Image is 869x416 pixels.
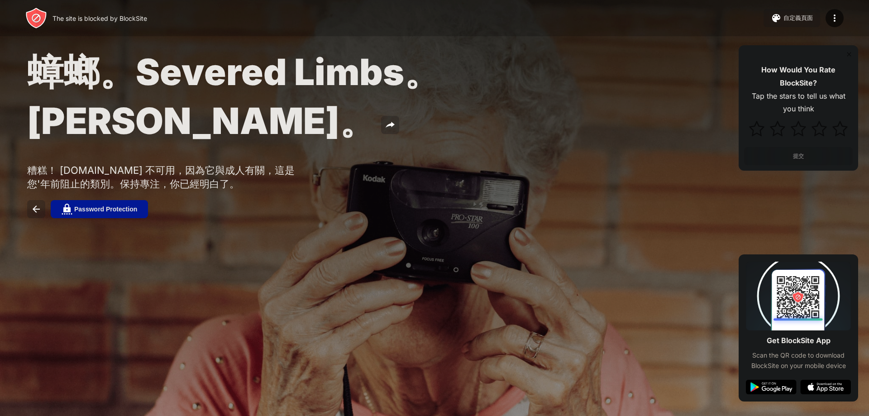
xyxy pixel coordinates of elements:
div: 糟糕！ [DOMAIN_NAME] 不可用，因為它與成人有關，這是您'年前阻止的類別。保持專注，你已經明白了。 [27,164,307,191]
img: star.svg [791,121,806,136]
img: star.svg [770,121,785,136]
div: The site is blocked by BlockSite [53,14,147,22]
img: star.svg [749,121,764,136]
img: share.svg [385,120,396,130]
img: rate-us-close.svg [845,51,853,58]
span: 蟑螂。Severed Limbs。[PERSON_NAME]。 [27,50,440,143]
div: How Would You Rate BlockSite? [744,63,853,90]
div: Get BlockSite App [767,334,831,347]
img: star.svg [812,121,827,136]
img: password.svg [62,204,72,215]
img: app-store.svg [800,380,851,394]
img: header-logo.svg [25,7,47,29]
button: Password Protection [51,200,148,218]
div: Scan the QR code to download BlockSite on your mobile device [746,350,851,371]
div: Password Protection [74,206,137,213]
img: back.svg [31,204,42,215]
div: Tap the stars to tell us what you think [744,90,853,116]
img: qrcode.svg [746,262,851,330]
img: menu-icon.svg [829,13,840,24]
button: 自定義頁面 [764,9,820,27]
img: google-play.svg [746,380,797,394]
div: 自定義頁面 [783,14,813,22]
button: 提交 [744,147,853,165]
img: star.svg [832,121,848,136]
img: pallet.svg [771,13,782,24]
